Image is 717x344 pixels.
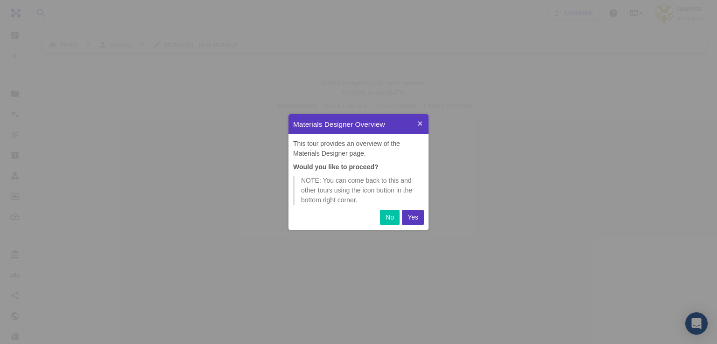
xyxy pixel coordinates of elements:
[293,139,424,158] p: This tour provides an overview of the Materials Designer page.
[412,114,429,134] button: Quit Tour
[386,213,394,222] p: No
[293,163,379,171] strong: Would you like to proceed?
[380,210,400,225] button: No
[15,7,60,15] span: Assistance
[301,176,417,205] p: NOTE: You can come back to this and other tours using the icon button in the bottom right corner.
[293,119,412,130] p: Materials Designer Overview
[408,213,418,222] p: Yes
[402,210,424,225] button: Yes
